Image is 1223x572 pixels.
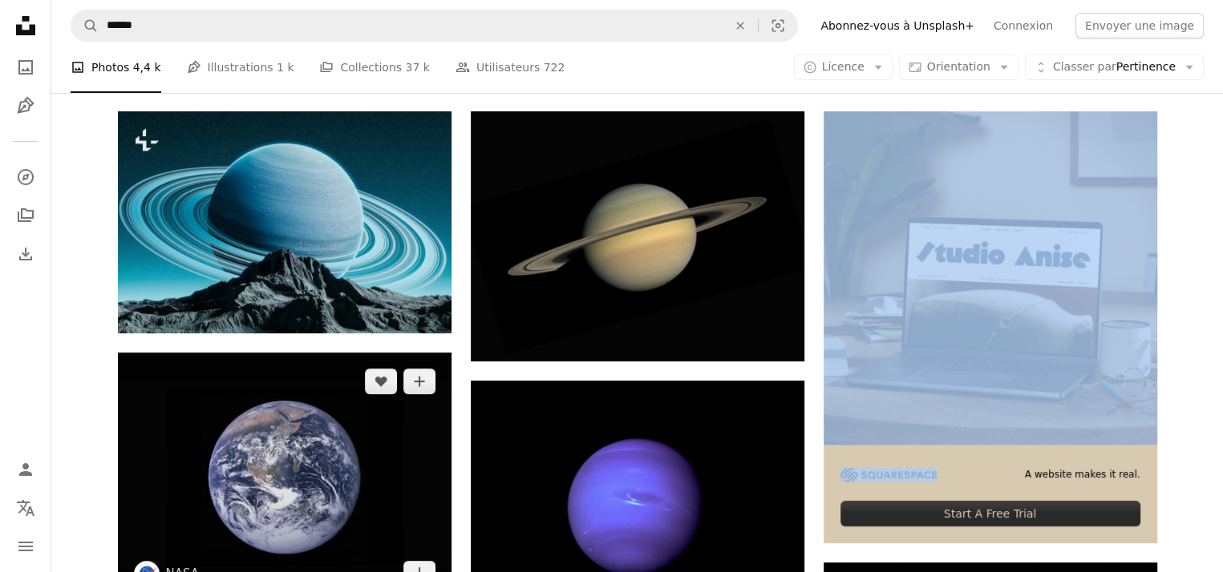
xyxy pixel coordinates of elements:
img: file-1705255347840-230a6ab5bca9image [840,468,937,481]
span: Pertinence [1053,59,1176,75]
a: Représentation artistique d’une planète entourée d’anneaux [118,215,452,229]
div: Start A Free Trial [840,501,1140,526]
a: Utilisateurs 722 [456,42,565,93]
img: Représentation artistique d’une planète entourée d’anneaux [118,111,452,333]
a: Photos [10,51,42,83]
span: 1 k [277,58,294,76]
a: Historique de téléchargement [10,238,42,270]
span: 37 k [405,58,429,76]
button: Recherche de visuels [759,10,797,41]
a: Abonnez-vous à Unsplash+ [811,13,984,38]
button: J’aime [365,369,397,394]
span: Licence [822,60,865,73]
a: Connexion / S’inscrire [10,453,42,485]
a: Saturne et ses anneaux [471,229,804,244]
a: Illustrations [10,90,42,122]
a: A website makes it real.Start A Free Trial [824,111,1157,543]
button: Menu [10,530,42,562]
button: Licence [794,54,893,80]
form: Rechercher des visuels sur tout le site [71,10,798,42]
a: Collections 37 k [319,42,429,93]
span: 722 [544,58,565,76]
a: Earth with clouds above the African continent [118,470,452,485]
a: Explorer [10,161,42,193]
button: Rechercher sur Unsplash [71,10,99,41]
button: Langue [10,492,42,524]
a: Accueil — Unsplash [10,10,42,45]
a: Illustrations 1 k [187,42,294,93]
a: Neptune sur fond noir [471,498,804,513]
span: A website makes it real. [1025,468,1140,481]
img: file-1705123271268-c3eaf6a79b21image [824,111,1157,445]
a: Collections [10,199,42,232]
button: Classer parPertinence [1025,54,1204,80]
button: Ajouter à la collection [403,369,435,394]
span: Orientation [927,60,990,73]
img: Saturne et ses anneaux [471,111,804,361]
button: Orientation [899,54,1018,80]
button: Envoyer une image [1075,13,1204,38]
a: Connexion [984,13,1063,38]
span: Classer par [1053,60,1116,73]
button: Effacer [723,10,758,41]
